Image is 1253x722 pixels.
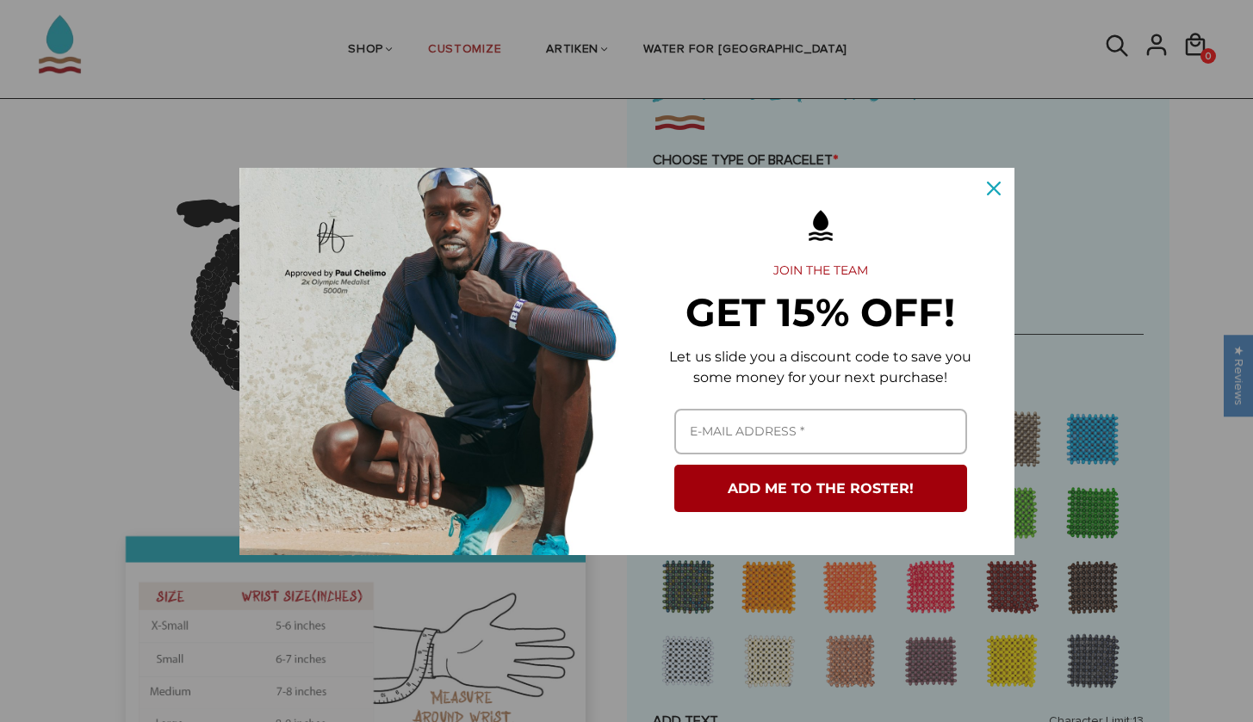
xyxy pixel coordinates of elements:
[674,409,967,454] input: Email field
[973,168,1014,209] button: Close
[654,263,987,279] h2: JOIN THE TEAM
[987,182,1001,195] svg: close icon
[674,465,967,512] button: ADD ME TO THE ROSTER!
[685,288,955,336] strong: GET 15% OFF!
[654,347,987,388] p: Let us slide you a discount code to save you some money for your next purchase!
